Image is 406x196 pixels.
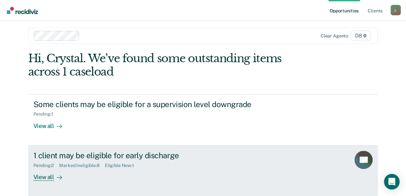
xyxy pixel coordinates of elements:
[33,163,59,168] div: Pending : 2
[7,7,38,14] img: Recidiviz
[59,163,105,168] div: Marked Ineligible : 8
[33,168,70,181] div: View all
[33,111,59,117] div: Pending : 1
[28,52,308,78] div: Hi, Crystal. We’ve found some outstanding items across 1 caseload
[33,117,70,130] div: View all
[390,5,401,15] button: Profile dropdown button
[351,31,371,41] span: D8
[28,94,378,146] a: Some clients may be eligible for a supervision level downgradePending:1View all
[33,151,261,160] div: 1 client may be eligible for early discharge
[384,174,400,189] div: Open Intercom Messenger
[390,5,401,15] div: L
[105,163,139,168] div: Eligible Now : 1
[33,100,261,109] div: Some clients may be eligible for a supervision level downgrade
[321,33,348,39] div: Clear agents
